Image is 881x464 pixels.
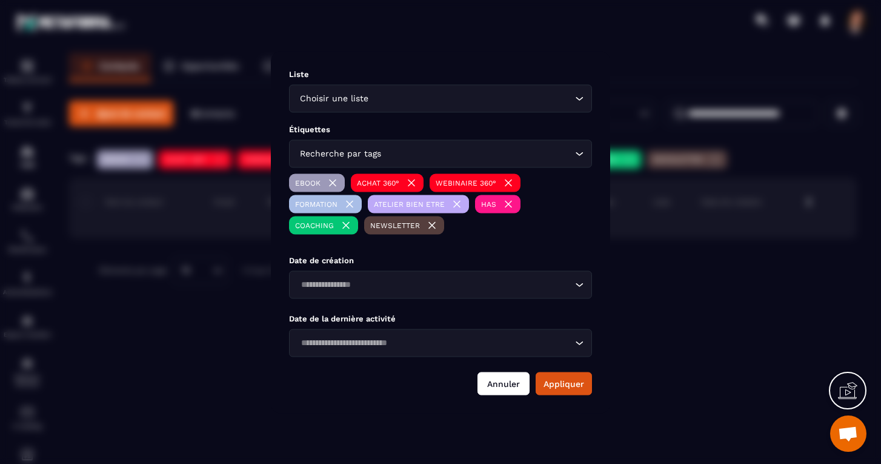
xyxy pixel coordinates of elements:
[436,178,496,187] p: WEBINAIRE 360°
[295,178,321,187] p: EBOOK
[384,147,572,160] input: Search for option
[426,219,438,231] img: loading
[477,372,530,395] button: Annuler
[289,69,592,78] p: Liste
[289,124,592,133] p: Étiquettes
[297,278,572,291] input: Search for option
[297,92,371,105] span: Choisir une liste
[371,92,572,105] input: Search for option
[374,200,445,208] p: ATELIER BIEN ETRE
[289,314,592,323] p: Date de la dernière activité
[289,271,592,298] div: Search for option
[289,329,592,357] div: Search for option
[344,198,356,210] img: loading
[502,198,514,210] img: loading
[295,221,334,229] p: COACHING
[451,198,463,210] img: loading
[536,372,592,395] button: Appliquer
[295,200,337,208] p: FORMATION
[297,336,572,349] input: Search for option
[405,177,417,189] img: loading
[357,178,399,187] p: ACHAT 360°
[289,84,592,112] div: Search for option
[327,177,339,189] img: loading
[289,140,592,167] div: Search for option
[370,221,420,229] p: NEWSLETTER
[830,415,866,452] a: Ouvrir le chat
[289,255,592,264] p: Date de création
[481,200,496,208] p: HAS
[502,177,514,189] img: loading
[297,147,384,160] span: Recherche par tags
[340,219,352,231] img: loading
